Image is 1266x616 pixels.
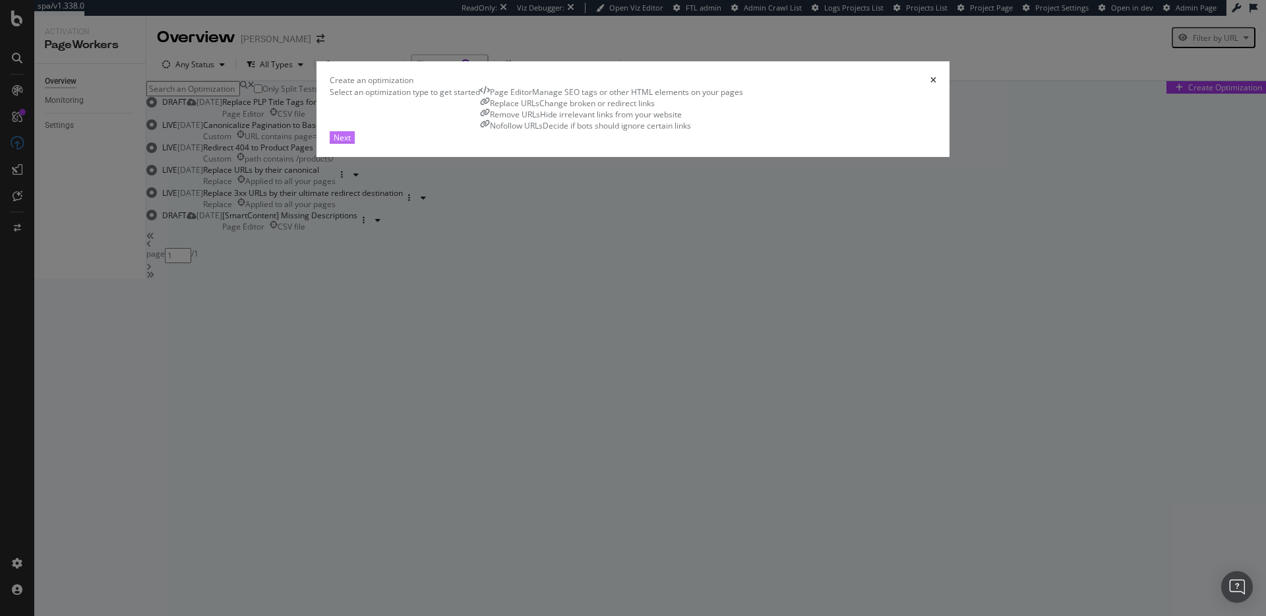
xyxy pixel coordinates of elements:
div: Remove URLs [490,109,540,120]
div: Decide if bots should ignore certain links [543,120,691,131]
div: Create an optimization [330,75,413,86]
div: Hide irrelevant links from your website [540,109,682,120]
div: Replace URLs [490,98,539,109]
div: times [930,75,936,86]
div: Nofollow URLs [490,120,543,131]
button: Next [330,131,355,144]
div: Change broken or redirect links [539,98,655,109]
div: Page Editor [490,86,532,98]
div: Next [334,132,351,143]
div: Manage SEO tags or other HTML elements on your pages [532,86,743,98]
div: Open Intercom Messenger [1221,571,1253,603]
div: modal [316,61,950,157]
div: Select an optimization type to get started [330,86,480,132]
